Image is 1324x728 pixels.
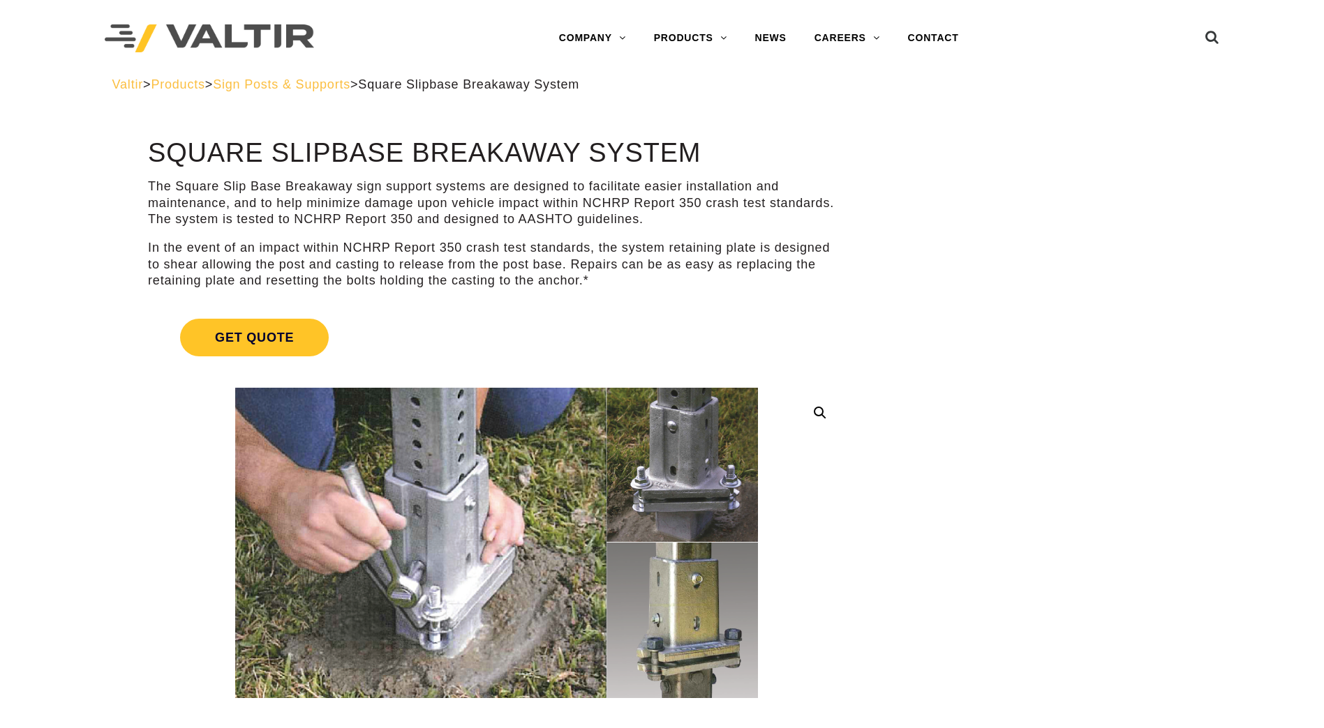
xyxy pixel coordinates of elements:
p: In the event of an impact within NCHRP Report 350 crash test standards, the system retaining plat... [148,240,845,289]
h1: Square Slipbase Breakaway System [148,139,845,168]
a: Products [151,77,204,91]
a: CAREERS [801,24,894,52]
div: > > > [112,77,1212,93]
p: The Square Slip Base Breakaway sign support systems are designed to facilitate easier installatio... [148,179,845,227]
a: Valtir [112,77,143,91]
a: Sign Posts & Supports [213,77,350,91]
a: COMPANY [545,24,640,52]
a: Get Quote [148,302,845,373]
a: NEWS [741,24,801,52]
a: CONTACT [894,24,973,52]
a: PRODUCTS [640,24,741,52]
span: Get Quote [180,319,329,356]
span: Square Slipbase Breakaway System [358,77,579,91]
img: Valtir [105,24,314,53]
